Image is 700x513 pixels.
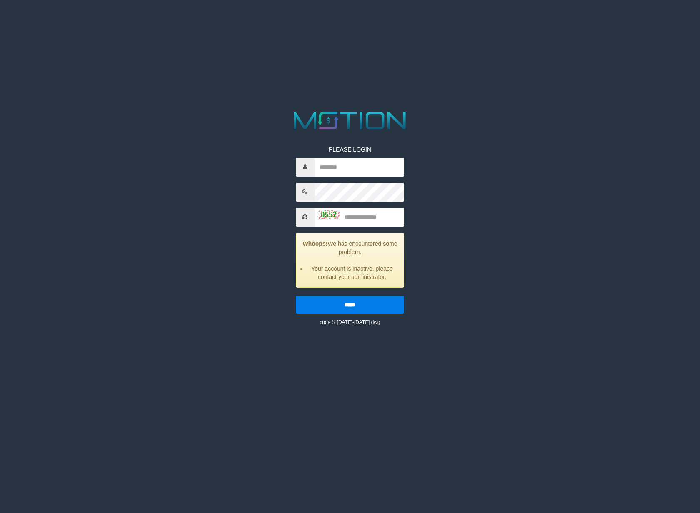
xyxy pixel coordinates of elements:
[320,319,380,325] small: code © [DATE]-[DATE] dwg
[307,264,397,281] li: Your account is inactive, please contact your administrator.
[289,109,411,133] img: MOTION_logo.png
[319,210,340,219] img: captcha
[296,233,404,288] div: We has encountered some problem.
[303,240,328,247] strong: Whoops!
[296,145,404,154] p: PLEASE LOGIN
